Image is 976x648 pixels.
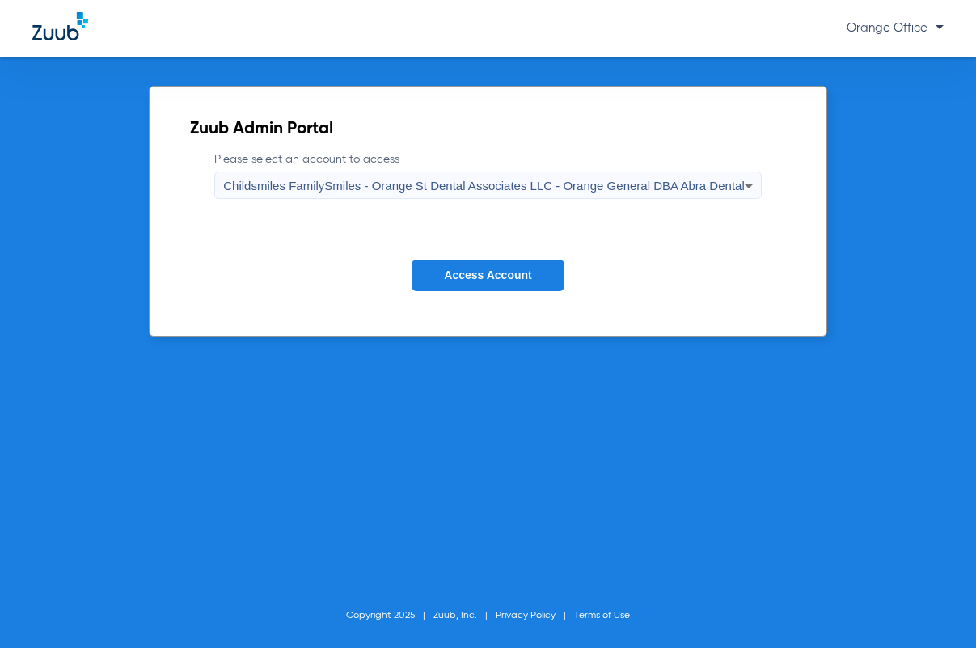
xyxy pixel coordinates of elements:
span: Access Account [444,269,531,282]
a: Privacy Policy [496,611,556,620]
span: Orange Office [847,22,944,34]
li: Zuub, Inc. [433,608,496,624]
span: Childsmiles FamilySmiles - Orange St Dental Associates LLC - Orange General DBA Abra Dental [223,179,744,193]
a: Terms of Use [574,611,630,620]
h2: Zuub Admin Portal [190,121,785,138]
img: Zuub Logo [32,12,88,40]
label: Please select an account to access [214,151,761,199]
button: Access Account [412,260,564,291]
li: Copyright 2025 [346,608,433,624]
